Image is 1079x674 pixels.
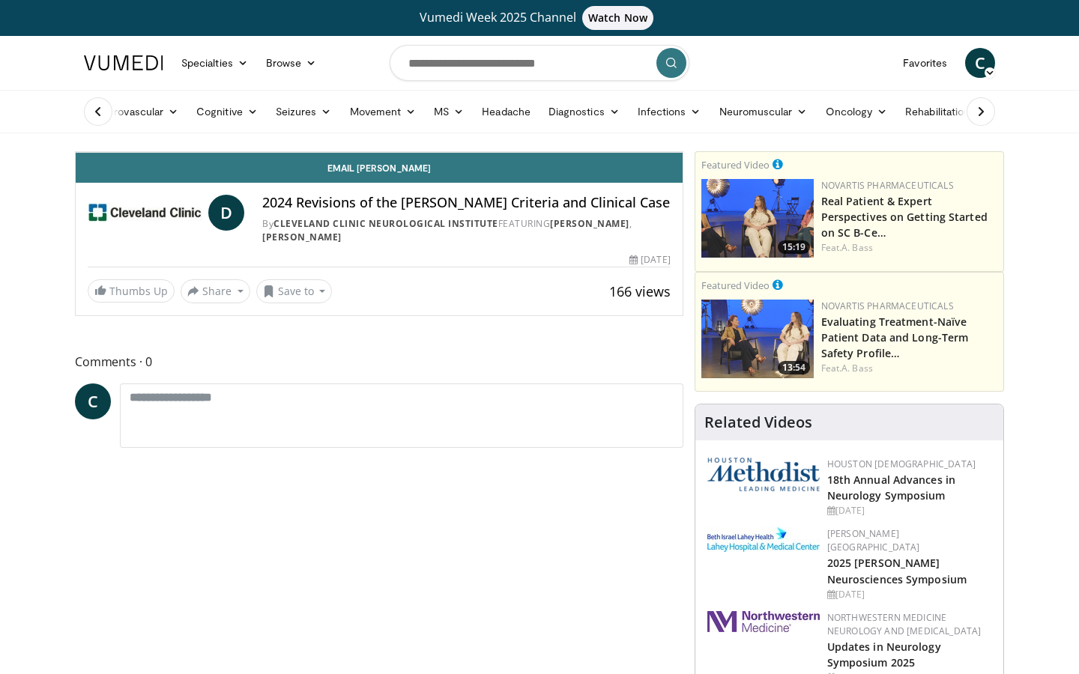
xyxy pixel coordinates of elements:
[75,352,683,371] span: Comments 0
[701,179,814,258] img: 2bf30652-7ca6-4be0-8f92-973f220a5948.png.150x105_q85_crop-smart_upscale.png
[827,473,955,503] a: 18th Annual Advances in Neurology Symposium
[273,217,498,230] a: Cleveland Clinic Neurological Institute
[629,253,670,267] div: [DATE]
[187,97,267,127] a: Cognitive
[704,413,812,431] h4: Related Videos
[821,194,988,240] a: Real Patient & Expert Perspectives on Getting Started on SC B-Ce…
[827,458,976,470] a: Houston [DEMOGRAPHIC_DATA]
[841,241,873,254] a: A. Bass
[817,97,897,127] a: Oncology
[701,179,814,258] a: 15:19
[701,158,770,171] small: Featured Video
[473,97,539,127] a: Headache
[262,217,670,244] div: By FEATURING ,
[76,153,683,183] a: Email [PERSON_NAME]
[88,195,202,231] img: Cleveland Clinic Neurological Institute
[827,504,991,517] div: [DATE]
[539,97,629,127] a: Diagnostics
[821,179,954,192] a: Novartis Pharmaceuticals
[710,97,817,127] a: Neuromuscular
[181,279,250,303] button: Share
[208,195,244,231] a: D
[896,97,979,127] a: Rehabilitation
[894,48,956,78] a: Favorites
[821,300,954,312] a: Novartis Pharmaceuticals
[425,97,473,127] a: MS
[707,611,820,632] img: 2a462fb6-9365-492a-ac79-3166a6f924d8.png.150x105_q85_autocrop_double_scale_upscale_version-0.2.jpg
[75,97,187,127] a: Cerebrovascular
[701,279,770,292] small: Featured Video
[582,6,653,30] span: Watch Now
[267,97,341,127] a: Seizures
[257,48,326,78] a: Browse
[262,195,670,211] h4: 2024 Revisions of the [PERSON_NAME] Criteria and Clinical Case
[76,152,683,153] video-js: Video Player
[86,6,993,30] a: Vumedi Week 2025 ChannelWatch Now
[88,279,175,303] a: Thumbs Up
[609,282,671,300] span: 166 views
[390,45,689,81] input: Search topics, interventions
[256,279,333,303] button: Save to
[84,55,163,70] img: VuMedi Logo
[965,48,995,78] a: C
[707,458,820,491] img: 5e4488cc-e109-4a4e-9fd9-73bb9237ee91.png.150x105_q85_autocrop_double_scale_upscale_version-0.2.png
[75,383,111,419] a: C
[827,588,991,601] div: [DATE]
[827,640,941,670] a: Updates in Neurology Symposium 2025
[550,217,629,230] a: [PERSON_NAME]
[629,97,710,127] a: Infections
[778,240,810,254] span: 15:19
[821,241,997,255] div: Feat.
[821,362,997,375] div: Feat.
[707,527,820,552] img: e7977282-282c-4444-820d-7cc2733560fd.jpg.150x105_q85_autocrop_double_scale_upscale_version-0.2.jpg
[262,231,342,243] a: [PERSON_NAME]
[701,300,814,378] a: 13:54
[341,97,426,127] a: Movement
[821,315,969,360] a: Evaluating Treatment-Naïve Patient Data and Long-Term Safety Profile…
[841,362,873,374] a: A. Bass
[701,300,814,378] img: 37a18655-9da9-4d40-a34e-6cccd3ffc641.png.150x105_q85_crop-smart_upscale.png
[778,361,810,374] span: 13:54
[172,48,257,78] a: Specialties
[827,556,967,586] a: 2025 [PERSON_NAME] Neurosciences Symposium
[827,527,920,553] a: [PERSON_NAME][GEOGRAPHIC_DATA]
[827,611,982,637] a: Northwestern Medicine Neurology and [MEDICAL_DATA]
[420,9,659,25] span: Vumedi Week 2025 Channel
